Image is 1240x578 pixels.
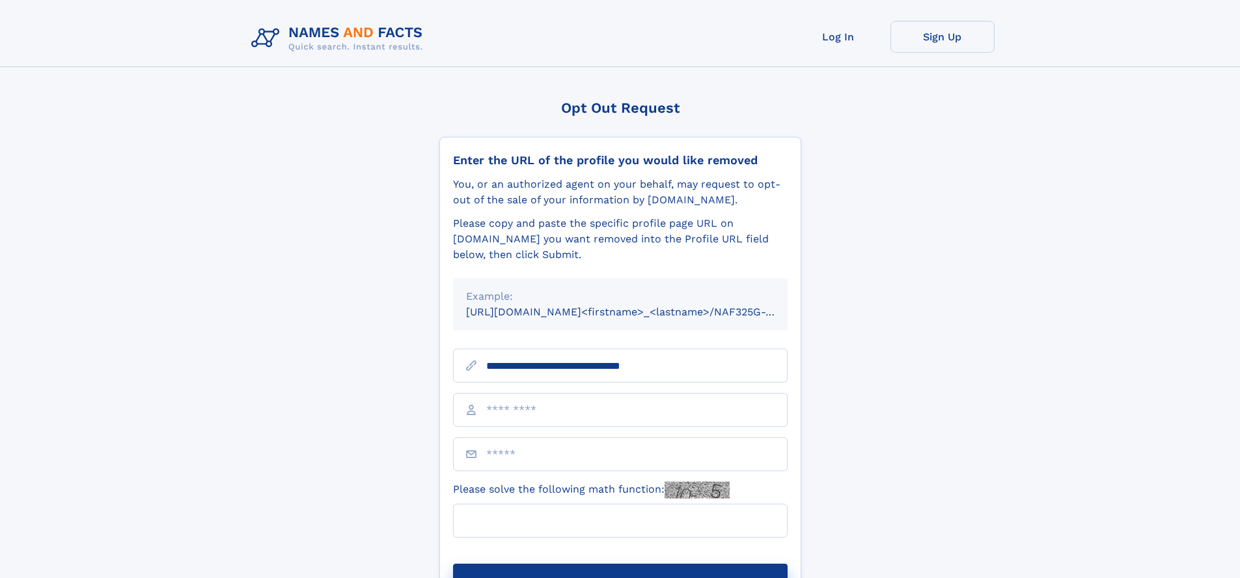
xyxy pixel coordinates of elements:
a: Sign Up [890,21,995,53]
a: Log In [786,21,890,53]
div: Opt Out Request [439,100,801,116]
div: You, or an authorized agent on your behalf, may request to opt-out of the sale of your informatio... [453,177,788,208]
label: Please solve the following math function: [453,482,730,499]
div: Example: [466,289,775,304]
img: Logo Names and Facts [246,21,434,56]
div: Enter the URL of the profile you would like removed [453,153,788,167]
div: Please copy and paste the specific profile page URL on [DOMAIN_NAME] you want removed into the Pr... [453,216,788,263]
small: [URL][DOMAIN_NAME]<firstname>_<lastname>/NAF325G-xxxxxxxx [466,306,812,318]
